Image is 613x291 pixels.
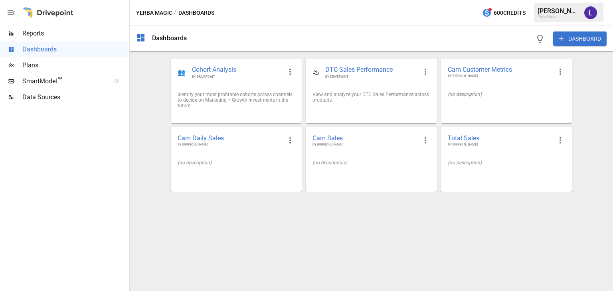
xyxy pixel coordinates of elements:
[579,2,602,24] button: Laarni Niro
[22,92,128,102] span: Data Sources
[448,65,552,74] span: Cam Customer Metrics
[192,65,282,75] span: Cohort Analysis
[479,6,529,20] button: 600Credits
[538,7,579,15] div: [PERSON_NAME]
[494,8,526,18] span: 600 Credits
[448,91,565,97] div: (no description)
[192,75,282,79] span: BY DRIVEPOINT
[325,65,417,75] span: DTC Sales Performance
[174,8,177,18] div: /
[178,69,186,76] div: 👥
[312,69,319,76] div: 🛍
[136,8,172,18] button: Yerba Magic
[553,31,607,46] button: DASHBOARD
[312,92,430,103] div: View and analyze your DTC Sales Performance across products.
[448,160,565,165] div: (no description)
[538,15,579,18] div: Yerba Magic
[584,6,597,19] img: Laarni Niro
[448,74,552,79] span: BY [PERSON_NAME]
[178,160,295,165] div: (no description)
[22,61,128,70] span: Plans
[57,75,63,85] span: ™
[22,45,128,54] span: Dashboards
[312,142,417,147] span: BY [PERSON_NAME]
[312,160,430,165] div: (no description)
[22,77,105,86] span: SmartModel
[325,75,417,79] span: BY DRIVEPOINT
[152,34,187,42] div: Dashboards
[22,29,128,38] span: Reports
[178,134,282,142] span: Cam Daily Sales
[448,134,552,142] span: Total Sales
[312,134,417,142] span: Cam Sales
[448,142,552,147] span: BY [PERSON_NAME]
[178,92,295,108] div: Identify your most profitable cohorts across channels to decide on Marketing + Growth investments...
[178,142,282,147] span: BY [PERSON_NAME]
